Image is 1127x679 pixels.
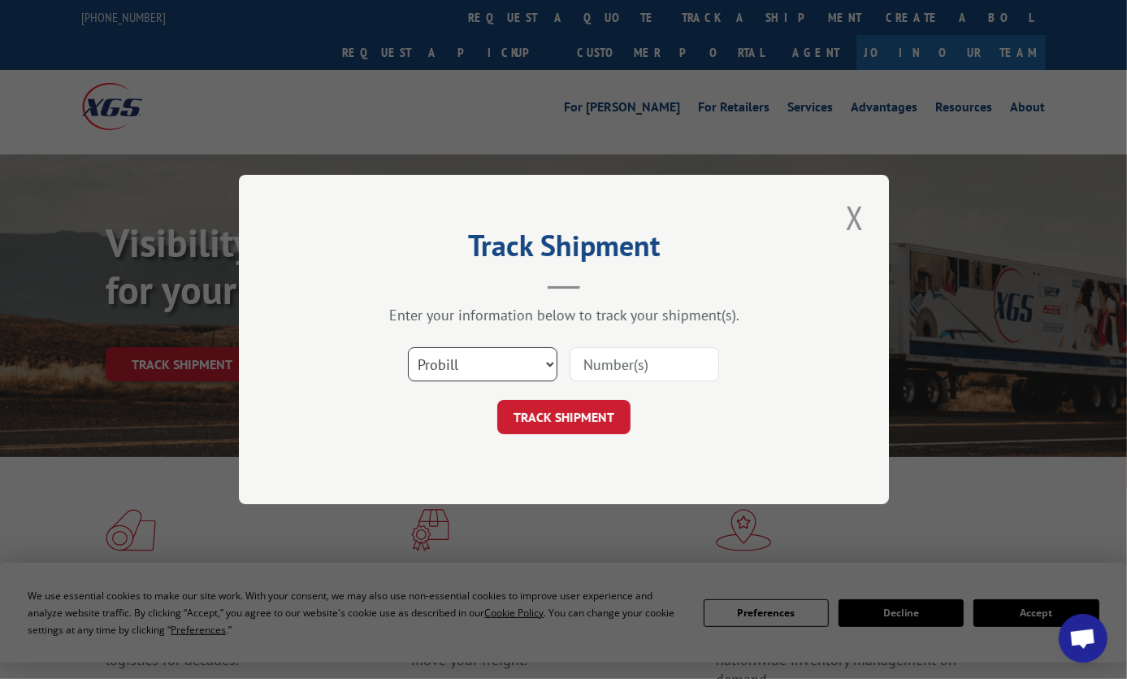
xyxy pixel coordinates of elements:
[320,234,808,265] h2: Track Shipment
[841,195,869,240] button: Close modal
[497,400,631,434] button: TRACK SHIPMENT
[570,347,719,381] input: Number(s)
[320,306,808,324] div: Enter your information below to track your shipment(s).
[1059,614,1107,663] a: Open chat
